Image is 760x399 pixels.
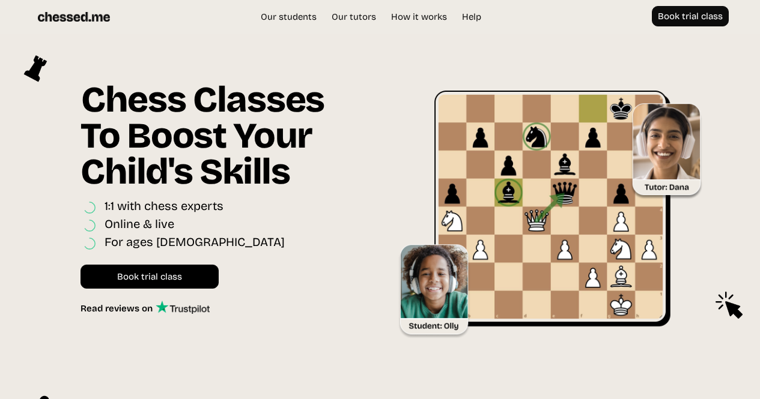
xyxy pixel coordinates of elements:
[81,82,362,199] h1: Chess Classes To Boost Your Child's Skills
[255,11,323,23] a: Our students
[105,235,285,252] div: For ages [DEMOGRAPHIC_DATA]
[105,217,174,234] div: Online & live
[385,11,453,23] a: How it works
[81,265,219,289] a: Book trial class
[81,303,156,314] div: Read reviews on
[652,6,729,26] a: Book trial class
[456,11,487,23] a: Help
[81,301,210,314] a: Read reviews on
[326,11,382,23] a: Our tutors
[105,199,223,216] div: 1:1 with chess experts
